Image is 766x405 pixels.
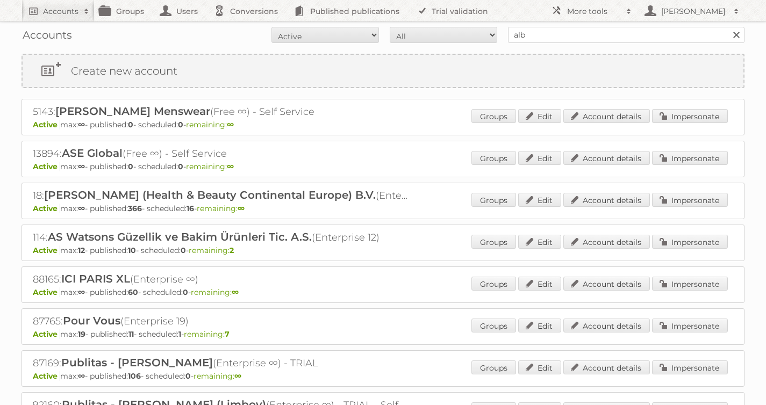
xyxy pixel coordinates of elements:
[128,287,138,297] strong: 60
[652,235,728,249] a: Impersonate
[33,162,60,171] span: Active
[563,319,650,332] a: Account details
[61,272,130,285] span: ICI PARIS XL
[186,120,234,129] span: remaining:
[652,193,728,207] a: Impersonate
[197,204,245,213] span: remaining:
[33,120,60,129] span: Active
[33,120,733,129] p: max: - published: - scheduled: -
[186,162,234,171] span: remaining:
[33,329,60,339] span: Active
[33,204,60,213] span: Active
[33,356,409,370] h2: 87169: (Enterprise ∞) - TRIAL
[78,371,85,381] strong: ∞
[187,204,194,213] strong: 16
[128,245,136,255] strong: 10
[33,189,409,202] h2: 18: (Enterprise ∞)
[78,245,85,255] strong: 12
[563,193,650,207] a: Account details
[128,329,134,339] strong: 11
[238,204,245,213] strong: ∞
[33,314,409,328] h2: 87765: (Enterprise 19)
[652,277,728,291] a: Impersonate
[33,230,409,244] h2: 114: (Enterprise 12)
[225,329,230,339] strong: 7
[563,277,650,291] a: Account details
[128,371,141,381] strong: 106
[62,147,123,160] span: ASE Global
[178,120,183,129] strong: 0
[652,319,728,332] a: Impersonate
[232,287,239,297] strong: ∞
[518,235,561,249] a: Edit
[191,287,239,297] span: remaining:
[183,287,188,297] strong: 0
[230,245,234,255] strong: 2
[194,371,241,381] span: remaining:
[518,360,561,374] a: Edit
[563,151,650,165] a: Account details
[33,371,733,381] p: max: - published: - scheduled: -
[55,105,210,118] span: [PERSON_NAME] Menswear
[184,329,230,339] span: remaining:
[471,360,516,374] a: Groups
[63,314,120,327] span: Pour Vous
[563,235,650,249] a: Account details
[227,120,234,129] strong: ∞
[471,193,516,207] a: Groups
[518,151,561,165] a: Edit
[43,6,78,17] h2: Accounts
[33,329,733,339] p: max: - published: - scheduled: -
[471,319,516,332] a: Groups
[567,6,621,17] h2: More tools
[33,287,733,297] p: max: - published: - scheduled: -
[128,120,133,129] strong: 0
[471,109,516,123] a: Groups
[33,147,409,161] h2: 13894: (Free ∞) - Self Service
[33,162,733,171] p: max: - published: - scheduled: -
[563,360,650,374] a: Account details
[78,287,85,297] strong: ∞
[234,371,241,381] strong: ∞
[33,204,733,213] p: max: - published: - scheduled: -
[652,360,728,374] a: Impersonate
[471,235,516,249] a: Groups
[33,371,60,381] span: Active
[33,245,60,255] span: Active
[78,120,85,129] strong: ∞
[658,6,728,17] h2: [PERSON_NAME]
[178,162,183,171] strong: 0
[227,162,234,171] strong: ∞
[128,162,133,171] strong: 0
[178,329,181,339] strong: 1
[518,109,561,123] a: Edit
[189,245,234,255] span: remaining:
[78,162,85,171] strong: ∞
[518,193,561,207] a: Edit
[181,245,186,255] strong: 0
[44,189,376,201] span: [PERSON_NAME] (Health & Beauty Continental Europe) B.V.
[652,109,728,123] a: Impersonate
[471,151,516,165] a: Groups
[33,272,409,286] h2: 88165: (Enterprise ∞)
[518,319,561,332] a: Edit
[48,230,312,243] span: AS Watsons Güzellik ve Bakim Ürünleri Tic. A.S.
[23,55,743,87] a: Create new account
[563,109,650,123] a: Account details
[128,204,142,213] strong: 366
[518,277,561,291] a: Edit
[78,204,85,213] strong: ∞
[33,245,733,255] p: max: - published: - scheduled: -
[652,151,728,165] a: Impersonate
[185,371,191,381] strong: 0
[471,277,516,291] a: Groups
[33,287,60,297] span: Active
[33,105,409,119] h2: 5143: (Free ∞) - Self Service
[61,356,213,369] span: Publitas - [PERSON_NAME]
[78,329,85,339] strong: 19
